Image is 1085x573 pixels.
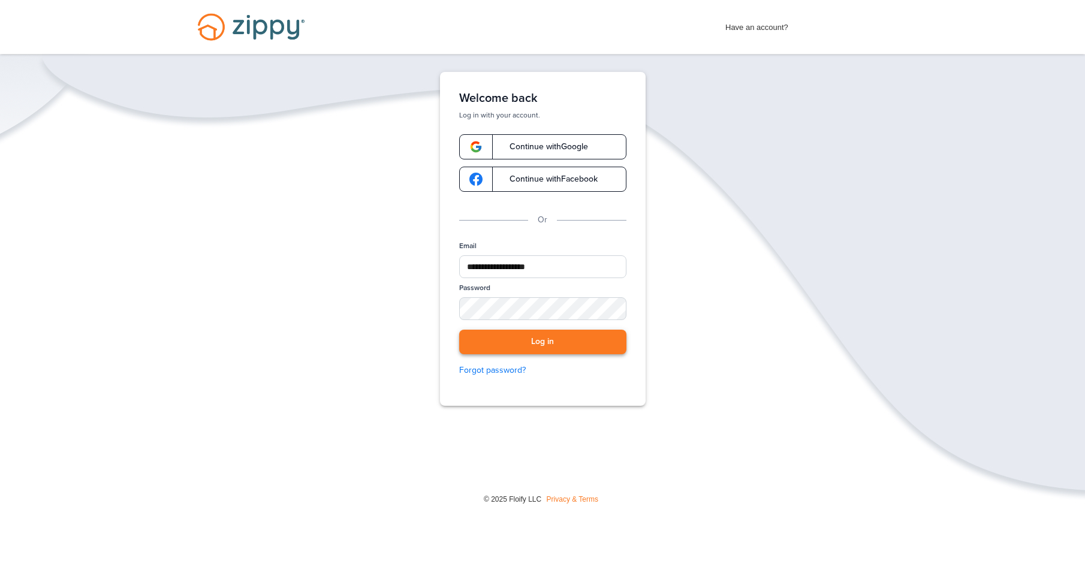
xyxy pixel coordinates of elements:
[459,297,626,320] input: Password
[459,283,490,293] label: Password
[459,134,626,159] a: google-logoContinue withGoogle
[459,364,626,377] a: Forgot password?
[459,241,477,251] label: Email
[538,213,547,227] p: Or
[498,175,598,183] span: Continue with Facebook
[469,173,483,186] img: google-logo
[459,167,626,192] a: google-logoContinue withFacebook
[459,91,626,105] h1: Welcome back
[459,255,626,278] input: Email
[459,330,626,354] button: Log in
[498,143,588,151] span: Continue with Google
[469,140,483,153] img: google-logo
[547,495,598,503] a: Privacy & Terms
[484,495,541,503] span: © 2025 Floify LLC
[459,110,626,120] p: Log in with your account.
[725,15,788,34] span: Have an account?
